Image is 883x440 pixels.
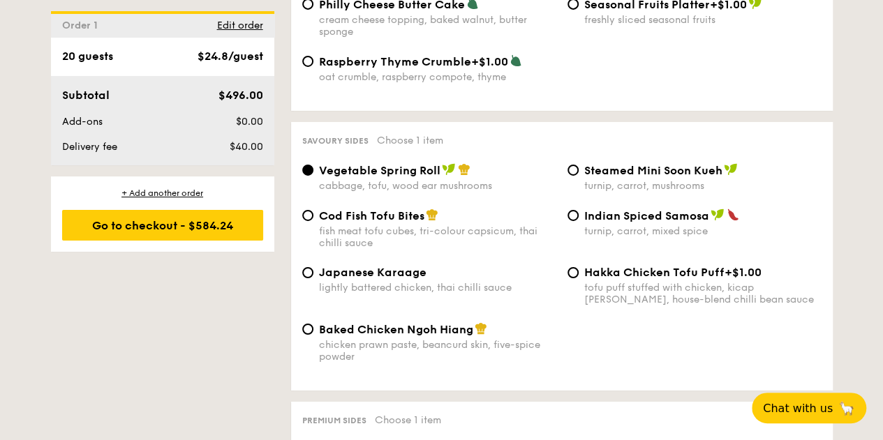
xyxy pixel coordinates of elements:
span: Subtotal [62,89,110,102]
div: Go to checkout - $584.24 [62,210,263,241]
input: Japanese Karaagelightly battered chicken, thai chilli sauce [302,267,313,278]
span: Delivery fee [62,141,117,153]
span: $40.00 [229,141,262,153]
div: turnip, carrot, mushrooms [584,180,822,192]
span: 🦙 [838,400,855,416]
input: Cod Fish Tofu Bitesfish meat tofu cubes, tri-colour capsicum, thai chilli sauce [302,210,313,221]
span: Indian Spiced Samosa [584,209,709,222]
button: Chat with us🦙 [752,393,866,423]
span: Edit order [217,20,263,31]
div: + Add another order [62,188,263,199]
div: oat crumble, raspberry compote, thyme [319,71,556,83]
img: icon-vegetarian.fe4039eb.svg [510,54,522,67]
div: turnip, carrot, mixed spice [584,225,822,237]
img: icon-vegan.f8ff3823.svg [442,163,456,176]
div: chicken prawn paste, beancurd skin, five-spice powder [319,339,556,363]
div: lightly battered chicken, thai chilli sauce [319,282,556,294]
span: Baked Chicken Ngoh Hiang [319,323,473,336]
span: Cod Fish Tofu Bites [319,209,424,222]
input: Steamed Mini Soon Kuehturnip, carrot, mushrooms [567,165,579,176]
span: Premium sides [302,416,366,425]
span: Choose 1 item [375,414,441,426]
span: Choose 1 item [377,135,443,146]
span: $496.00 [218,89,262,102]
img: icon-chef-hat.a58ddaea.svg [458,163,470,176]
img: icon-chef-hat.a58ddaea.svg [426,208,438,221]
span: +$1.00 [471,55,508,68]
span: Add-ons [62,116,103,128]
span: Steamed Mini Soon Kueh [584,164,722,177]
div: freshly sliced seasonal fruits [584,14,822,26]
div: 20 guests [62,48,113,65]
div: cabbage, tofu, wood ear mushrooms [319,180,556,192]
input: Raspberry Thyme Crumble+$1.00oat crumble, raspberry compote, thyme [302,56,313,67]
div: tofu puff stuffed with chicken, kicap [PERSON_NAME], house-blend chilli bean sauce [584,282,822,305]
input: Hakka Chicken Tofu Puff+$1.00tofu puff stuffed with chicken, kicap [PERSON_NAME], house-blend chi... [567,267,579,278]
div: fish meat tofu cubes, tri-colour capsicum, thai chilli sauce [319,225,556,249]
img: icon-spicy.37a8142b.svg [727,208,739,221]
span: Vegetable Spring Roll [319,164,440,177]
span: +$1.00 [725,266,762,279]
span: Savoury sides [302,136,369,146]
div: $24.8/guest [198,48,263,65]
span: Order 1 [62,20,103,31]
img: icon-vegan.f8ff3823.svg [711,208,725,221]
img: icon-chef-hat.a58ddaea.svg [475,322,487,335]
div: cream cheese topping, baked walnut, butter sponge [319,14,556,38]
span: Chat with us [763,402,833,415]
input: Baked Chicken Ngoh Hiangchicken prawn paste, beancurd skin, five-spice powder [302,324,313,335]
input: Vegetable Spring Rollcabbage, tofu, wood ear mushrooms [302,165,313,176]
span: Japanese Karaage [319,266,426,279]
input: Indian Spiced Samosaturnip, carrot, mixed spice [567,210,579,221]
img: icon-vegan.f8ff3823.svg [724,163,738,176]
span: $0.00 [235,116,262,128]
span: Hakka Chicken Tofu Puff [584,266,725,279]
span: Raspberry Thyme Crumble [319,55,471,68]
